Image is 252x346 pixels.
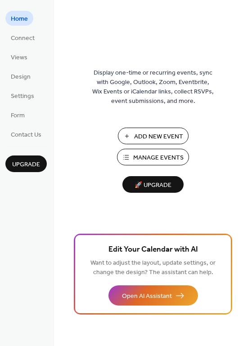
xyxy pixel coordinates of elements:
[122,176,184,193] button: 🚀 Upgrade
[134,132,183,142] span: Add New Event
[117,149,189,165] button: Manage Events
[12,160,40,169] span: Upgrade
[11,92,34,101] span: Settings
[11,130,41,140] span: Contact Us
[128,179,178,191] span: 🚀 Upgrade
[5,69,36,84] a: Design
[118,128,189,144] button: Add New Event
[5,11,33,26] a: Home
[5,155,47,172] button: Upgrade
[92,68,214,106] span: Display one-time or recurring events, sync with Google, Outlook, Zoom, Eventbrite, Wix Events or ...
[11,53,27,62] span: Views
[108,244,198,256] span: Edit Your Calendar with AI
[5,127,47,142] a: Contact Us
[11,14,28,24] span: Home
[5,88,40,103] a: Settings
[133,153,184,163] span: Manage Events
[108,285,198,306] button: Open AI Assistant
[5,49,33,64] a: Views
[11,34,35,43] span: Connect
[11,72,31,82] span: Design
[11,111,25,120] span: Form
[122,292,172,301] span: Open AI Assistant
[90,257,216,279] span: Want to adjust the layout, update settings, or change the design? The assistant can help.
[5,107,30,122] a: Form
[5,30,40,45] a: Connect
